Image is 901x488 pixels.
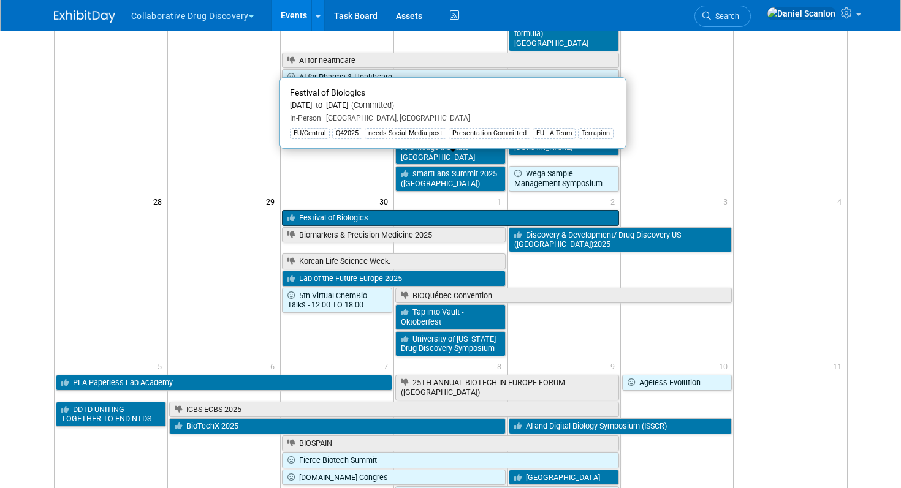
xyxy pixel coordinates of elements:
span: 1 [496,193,507,209]
a: BIOQuébec Convention [395,288,732,304]
span: 29 [265,193,280,209]
span: 9 [609,358,620,374]
a: AI for healthcare [282,53,618,69]
a: DDTD UNITING TOGETHER TO END NTDS [56,402,166,427]
span: In-Person [290,114,321,122]
a: Festival of Biologics [282,210,618,226]
span: 30 [378,193,393,209]
a: University of [US_STATE] Drug Discovery Symposium [395,331,506,356]
div: Terrapinn [578,128,614,139]
div: needs Social Media post [365,128,446,139]
div: EU/Central [290,128,330,139]
span: Festival of Biologics [290,88,365,97]
a: AI for Pharma & Healthcare [282,69,618,85]
span: 6 [269,358,280,374]
a: Fierce Biotech Summit [282,452,618,468]
a: 25TH ANNUAL BIOTECH IN EUROPE FORUM ([GEOGRAPHIC_DATA]) [395,375,618,400]
a: AI and Digital Biology Symposium (ISSCR) [509,418,732,434]
a: Ageless Evolution [622,375,732,391]
a: Lab of the Future Europe 2025 [282,271,505,287]
div: Q42025 [332,128,362,139]
span: 11 [832,358,847,374]
span: 28 [152,193,167,209]
a: Wega Sample Management Symposium [509,166,619,191]
span: [GEOGRAPHIC_DATA], [GEOGRAPHIC_DATA] [321,114,470,122]
a: smartLabs Summit 2025 ([GEOGRAPHIC_DATA]) [395,166,506,191]
span: 3 [722,193,733,209]
a: 5th Virtual ChemBio Talks - 12:00 TO 18:00 [282,288,392,313]
img: ExhibitDay [54,10,115,23]
div: [DATE] to [DATE] [290,100,616,111]
a: Biomarkers & Precision Medicine 2025 [282,227,505,243]
a: Discovery & Development/ Drug Discovery US ([GEOGRAPHIC_DATA])2025 [509,227,732,252]
a: [DOMAIN_NAME] Congres [282,470,505,486]
span: 5 [156,358,167,374]
div: Presentation Committed [449,128,530,139]
span: 2 [609,193,620,209]
a: BIOSPAIN [282,435,618,451]
span: 4 [836,193,847,209]
span: (Committed) [348,100,394,110]
a: Korean Life Science Week. [282,253,505,269]
span: 10 [718,358,733,374]
a: Search [694,6,751,27]
span: Search [711,12,739,21]
img: Daniel Scanlon [767,7,836,20]
a: Tap into Vault - Oktoberfest [395,304,506,329]
div: EU - A Team [533,128,576,139]
a: BioTechX 2025 [169,418,506,434]
a: ICBS ECBS 2025 [169,402,619,418]
a: PLA Paperless Lab Academy [56,375,393,391]
span: 7 [382,358,393,374]
a: [GEOGRAPHIC_DATA] [509,470,619,486]
span: 8 [496,358,507,374]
